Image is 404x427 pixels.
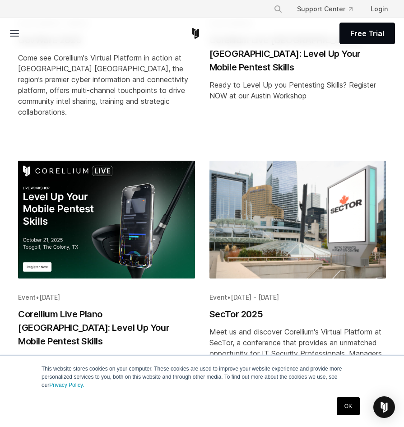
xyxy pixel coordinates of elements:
img: Corellium Live Plano TX: Level Up Your Mobile Pentest Skills [18,161,195,278]
h2: Corellium Live Plano [GEOGRAPHIC_DATA]: Level Up Your Mobile Pentest Skills [18,307,195,348]
div: Meet us and discover Corellium's Virtual Platform at SecTor, a conference that provides an unmatc... [209,326,386,381]
a: Login [363,1,395,17]
a: Free Trial [339,23,395,44]
a: Blog post summary: SecTor 2025 [209,161,386,409]
h2: SecTor 2025 [209,307,386,321]
img: SecTor 2025 [209,161,386,278]
div: • [18,293,195,302]
span: Event [209,293,227,301]
a: Privacy Policy. [49,382,84,388]
a: Support Center [290,1,360,17]
div: Come see Corellium's Virtual Platform in action at [GEOGRAPHIC_DATA] [GEOGRAPHIC_DATA], the regio... [18,52,195,117]
div: Ready to Level Up you Pentesting Skills? Register NOW at our Austin Workshop [209,79,386,101]
a: OK [337,397,360,415]
div: Ready to Level Up you Pentesting Skills? Register NOW at our Plano Workshop [18,353,195,375]
div: Navigation Menu [266,1,395,17]
span: Event [18,293,36,301]
h2: Corellium Live [GEOGRAPHIC_DATA] [GEOGRAPHIC_DATA]: Level Up Your Mobile Pentest Skills [209,33,386,74]
span: Free Trial [350,28,384,39]
span: [DATE] [39,293,60,301]
span: [DATE] - [DATE] [231,293,279,301]
button: Search [270,1,286,17]
p: This website stores cookies on your computer. These cookies are used to improve your website expe... [42,365,362,389]
div: • [209,293,386,302]
a: Corellium Home [190,28,201,39]
div: Open Intercom Messenger [373,396,395,418]
a: Blog post summary: Corellium Live Plano TX: Level Up Your Mobile Pentest Skills [18,161,195,409]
